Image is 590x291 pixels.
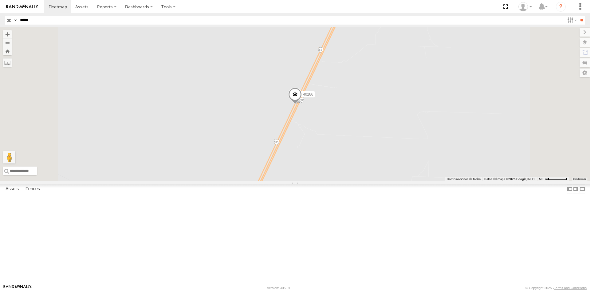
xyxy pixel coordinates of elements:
[556,2,566,12] i: ?
[3,151,15,163] button: Arrastra el hombrecito naranja al mapa para abrir Street View
[525,286,587,290] div: © Copyright 2025 -
[3,285,32,291] a: Visit our Website
[303,92,313,96] span: 40286
[3,47,12,55] button: Zoom Home
[567,184,573,193] label: Dock Summary Table to the Left
[579,184,585,193] label: Hide Summary Table
[22,185,43,193] label: Fences
[554,286,587,290] a: Terms and Conditions
[2,185,22,193] label: Assets
[539,177,548,181] span: 500 m
[6,5,38,9] img: rand-logo.svg
[3,38,12,47] button: Zoom out
[573,178,586,180] a: Condiciones
[580,69,590,77] label: Map Settings
[267,286,290,290] div: Version: 305.01
[573,184,579,193] label: Dock Summary Table to the Right
[3,58,12,67] label: Measure
[537,177,569,181] button: Escala del mapa: 500 m por 59 píxeles
[516,2,534,11] div: Juan Lopez
[447,177,481,181] button: Combinaciones de teclas
[484,177,535,181] span: Datos del mapa ©2025 Google, INEGI
[13,16,18,25] label: Search Query
[565,16,578,25] label: Search Filter Options
[3,30,12,38] button: Zoom in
